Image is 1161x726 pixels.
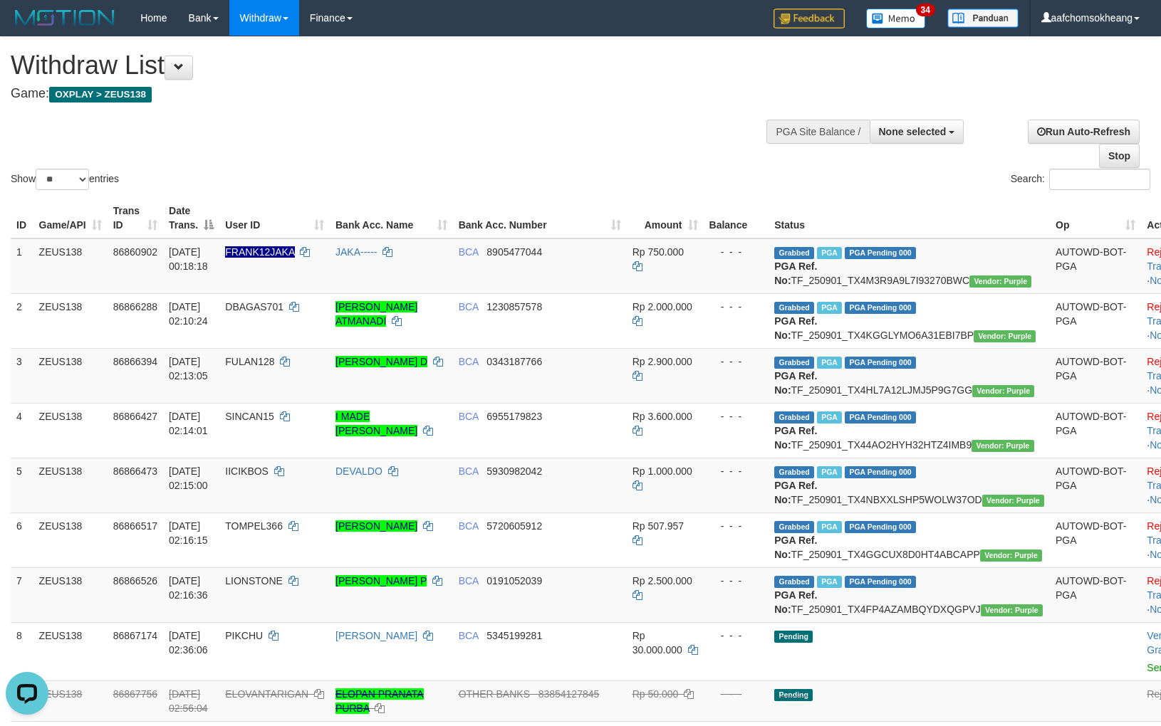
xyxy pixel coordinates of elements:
[459,465,479,477] span: BCA
[774,370,817,396] b: PGA Ref. No:
[632,356,692,367] span: Rp 2.900.000
[486,301,542,312] span: Copy 1230857578 to clipboard
[817,521,842,533] span: Marked by aafpengsreynich
[1099,144,1140,168] a: Stop
[632,688,679,700] span: Rp 50.000
[33,512,108,567] td: ZEUS138
[225,411,274,422] span: SINCAN15
[113,356,157,367] span: 86866394
[335,301,417,327] a: [PERSON_NAME] ATMANADI
[169,301,208,327] span: [DATE] 02:10:24
[627,198,704,238] th: Amount: activate to sort column ascending
[11,348,33,403] td: 3
[11,567,33,622] td: 7
[972,385,1034,397] span: Vendor URL: https://trx4.1velocity.biz
[11,458,33,512] td: 5
[459,356,479,367] span: BCA
[709,519,764,533] div: - - -
[1050,512,1141,567] td: AUTOWD-BOT-PGA
[817,302,842,314] span: Marked by aafpengsreynich
[486,356,542,367] span: Copy 0343187766 to clipboard
[769,293,1050,348] td: TF_250901_TX4KGGLYMO6A31EBI7BP
[845,357,916,369] span: PGA Pending
[335,688,424,714] a: ELOPAN PRANATA PURBA
[769,512,1050,567] td: TF_250901_TX4GGCUX8D0HT4ABCAPP
[486,575,542,586] span: Copy 0191052039 to clipboard
[774,261,817,286] b: PGA Ref. No:
[169,575,208,601] span: [DATE] 02:16:36
[225,301,283,312] span: DBAGAS701
[817,576,842,588] span: Marked by aafpengsreynich
[11,87,760,101] h4: Game:
[817,357,842,369] span: Marked by aafpengsreynich
[33,238,108,294] td: ZEUS138
[709,245,764,259] div: - - -
[774,466,814,478] span: Grabbed
[632,575,692,586] span: Rp 2.500.000
[632,411,692,422] span: Rp 3.600.000
[335,356,427,367] a: [PERSON_NAME] D
[169,356,208,382] span: [DATE] 02:13:05
[774,247,814,259] span: Grabbed
[33,622,108,680] td: ZEUS138
[709,464,764,478] div: - - -
[632,630,682,656] span: Rp 30.000.000
[870,120,964,144] button: None selected
[1011,169,1150,190] label: Search:
[225,465,269,477] span: IICIKBOS
[335,246,377,258] a: JAKA-----
[113,465,157,477] span: 86866473
[33,680,108,721] td: ZEUS138
[49,87,152,102] span: OXPLAY > ZEUS138
[769,567,1050,622] td: TF_250901_TX4FP4AZAMBQYDXQGPVJ
[817,411,842,423] span: Marked by aafpengsreynich
[632,520,684,532] span: Rp 507.957
[845,521,916,533] span: PGA Pending
[774,535,817,560] b: PGA Ref. No:
[1028,120,1140,144] a: Run Auto-Refresh
[225,520,283,532] span: TOMPEL366
[459,688,530,700] span: OTHER BANKS
[974,330,1036,342] span: Vendor URL: https://trx4.1velocity.biz
[774,589,817,615] b: PGA Ref. No:
[335,411,417,436] a: I MADE [PERSON_NAME]
[879,126,947,137] span: None selected
[1050,348,1141,403] td: AUTOWD-BOT-PGA
[486,520,542,532] span: Copy 5720605912 to clipboard
[11,403,33,458] td: 4
[453,198,627,238] th: Bank Acc. Number: activate to sort column ascending
[972,440,1034,452] span: Vendor URL: https://trx4.1velocity.biz
[163,198,219,238] th: Date Trans.: activate to sort column descending
[1050,198,1141,238] th: Op: activate to sort column ascending
[709,628,764,643] div: - - -
[709,409,764,423] div: - - -
[225,688,308,700] span: ELOVANTARIGAN
[769,403,1050,458] td: TF_250901_TX44AO2HYH32HTZ4IMB9
[774,425,817,451] b: PGA Ref. No:
[774,576,814,588] span: Grabbed
[845,411,916,423] span: PGA Pending
[225,246,294,258] span: Nama rekening ada tanda titik/strip, harap diedit
[845,302,916,314] span: PGA Pending
[1050,238,1141,294] td: AUTOWD-BOT-PGA
[225,630,263,641] span: PIKCHU
[11,51,760,80] h1: Withdraw List
[769,198,1050,238] th: Status
[11,512,33,567] td: 6
[845,247,916,259] span: PGA Pending
[769,238,1050,294] td: TF_250901_TX4M3R9A9L7I93270BWC
[981,604,1043,616] span: Vendor URL: https://trx4.1velocity.biz
[113,575,157,586] span: 86866526
[982,495,1044,507] span: Vendor URL: https://trx4.1velocity.biz
[225,356,274,367] span: FULAN128
[11,7,119,28] img: MOTION_logo.png
[459,301,479,312] span: BCA
[113,411,157,422] span: 86866427
[113,630,157,641] span: 86867174
[335,465,382,477] a: DEVALDO
[219,198,330,238] th: User ID: activate to sort column ascending
[486,246,542,258] span: Copy 8905477044 to clipboard
[11,198,33,238] th: ID
[33,567,108,622] td: ZEUS138
[459,630,479,641] span: BCA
